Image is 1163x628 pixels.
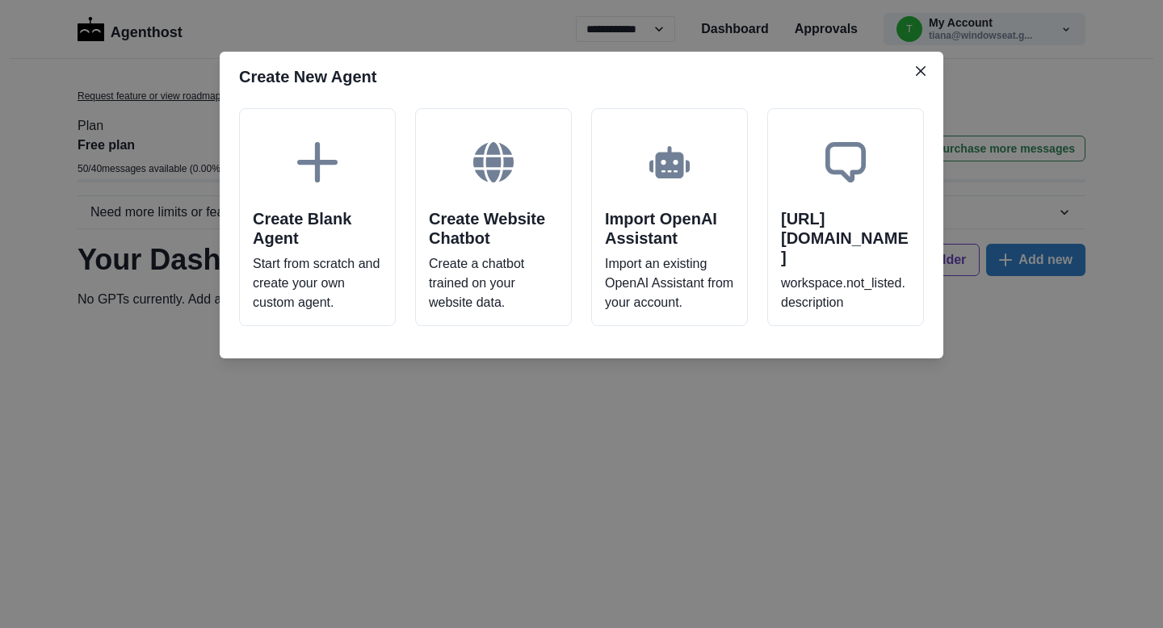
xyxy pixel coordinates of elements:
[429,254,558,312] p: Create a chatbot trained on your website data.
[429,209,558,248] h2: Create Website Chatbot
[253,254,382,312] p: Start from scratch and create your own custom agent.
[605,254,734,312] p: Import an existing OpenAI Assistant from your account.
[605,209,734,248] h2: Import OpenAI Assistant
[781,274,910,312] p: workspace.not_listed.description
[220,52,943,102] header: Create New Agent
[781,209,910,267] h2: [URL][DOMAIN_NAME]
[253,209,382,248] h2: Create Blank Agent
[908,58,934,84] button: Close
